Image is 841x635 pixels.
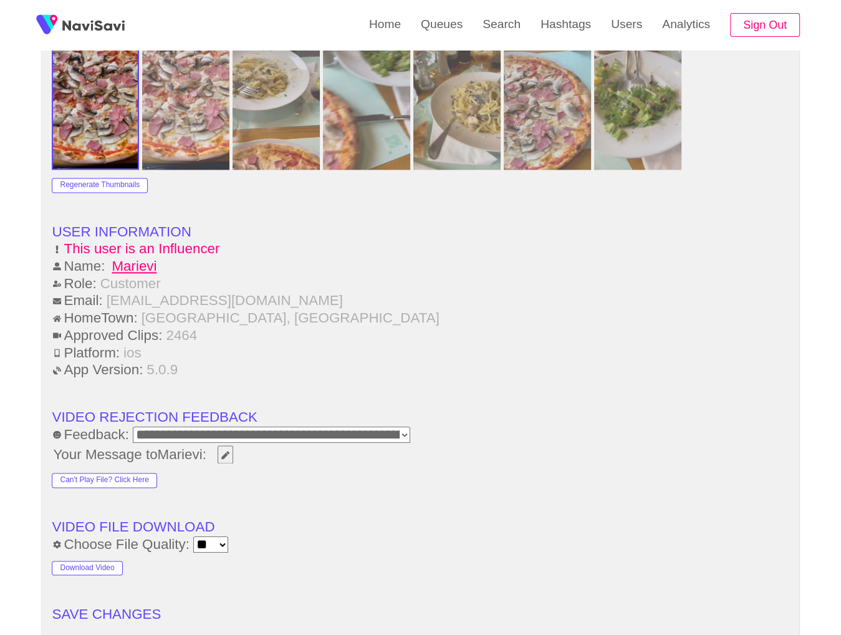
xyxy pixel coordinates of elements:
li: SAVE CHANGES [52,606,789,623]
span: This user is an Influencer [52,241,221,257]
span: Approved Clips: [52,327,163,344]
span: Email: [52,293,103,309]
span: 2464 [165,327,198,344]
span: Choose File Quality: [52,536,190,553]
button: Can't Play File? Click Here [52,473,156,488]
button: Download Video [52,561,122,576]
span: Role: [52,276,97,292]
span: Marievi [110,258,158,274]
span: Edit Field [220,451,231,459]
img: Vincenzo thumbnail 1 [53,46,138,168]
img: Vincenzo thumbnail 6 [504,45,591,170]
img: Vincenzo thumbnail 3 [233,45,320,170]
a: Marievi [107,258,789,274]
li: VIDEO FILE DOWNLOAD [52,519,789,535]
span: Feedback: [52,427,130,443]
img: Vincenzo thumbnail 5 [413,45,501,170]
img: Vincenzo thumbnail 7 [594,45,681,170]
span: Customer [99,276,162,292]
span: [GEOGRAPHIC_DATA], [GEOGRAPHIC_DATA] [140,310,441,326]
span: HomeTown: [52,310,138,326]
button: Sign Out [730,13,800,37]
span: ios [122,345,143,361]
span: Your Message to Marievi : [52,447,207,463]
li: USER INFORMATION [52,224,789,240]
span: 5.0.9 [145,362,179,378]
img: fireSpot [31,9,62,41]
span: App Version: [52,362,144,378]
li: VIDEO REJECTION FEEDBACK [52,409,789,425]
span: [EMAIL_ADDRESS][DOMAIN_NAME] [105,293,344,309]
span: Platform: [52,345,121,361]
span: Name: [52,258,106,274]
img: fireSpot [62,19,125,31]
button: Regenerate Thumbnails [52,178,148,193]
img: Vincenzo thumbnail 4 [323,45,410,170]
button: Edit Field [218,445,233,464]
img: Vincenzo thumbnail 2 [142,45,229,170]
